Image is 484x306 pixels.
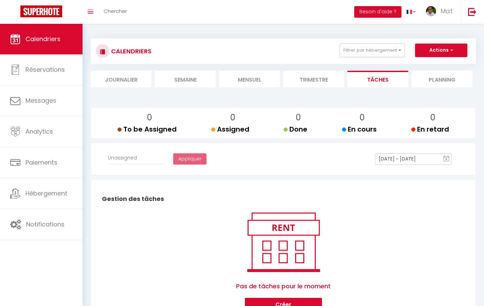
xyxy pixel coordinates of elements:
[375,153,451,165] input: Select Date Range
[411,124,449,134] span: En retard
[340,44,405,57] button: Filtrer par hébergement
[26,220,65,228] span: Notifications
[104,7,127,15] span: Chercher
[211,124,249,134] span: Assigned
[240,209,327,275] img: rent.png
[100,188,466,209] h2: Gestion des tâches
[155,71,216,87] li: Semaine
[284,124,307,134] span: Done
[354,6,401,18] button: Besoin d'aide ?
[118,124,177,134] span: To be Assigned
[441,7,452,15] span: Mat
[25,96,56,105] span: Messages
[217,111,249,124] p: 0
[446,158,447,161] text: 8
[412,71,472,87] li: Planning
[417,111,449,124] p: 0
[283,71,344,87] li: Trimestre
[289,111,307,124] p: 0
[25,127,53,136] span: Analytics
[123,111,177,124] p: 0
[25,158,57,167] span: Paiements
[25,35,60,43] span: Calendriers
[426,6,436,16] img: ...
[468,7,477,16] img: logout
[415,44,467,57] button: Actions
[236,275,331,298] span: Pas de tâches pour le moment
[342,124,377,134] span: En cours
[347,71,408,87] li: Tâches
[109,44,151,59] h3: CALENDRIERS
[219,71,280,87] li: Mensuel
[173,153,207,165] button: Appliquer
[5,3,26,23] button: Ouvrir le widget de chat LiveChat
[91,71,151,87] li: Journalier
[347,111,377,124] p: 0
[25,65,65,74] span: Réservations
[25,189,67,198] span: Hébergement
[20,5,62,17] img: Super Booking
